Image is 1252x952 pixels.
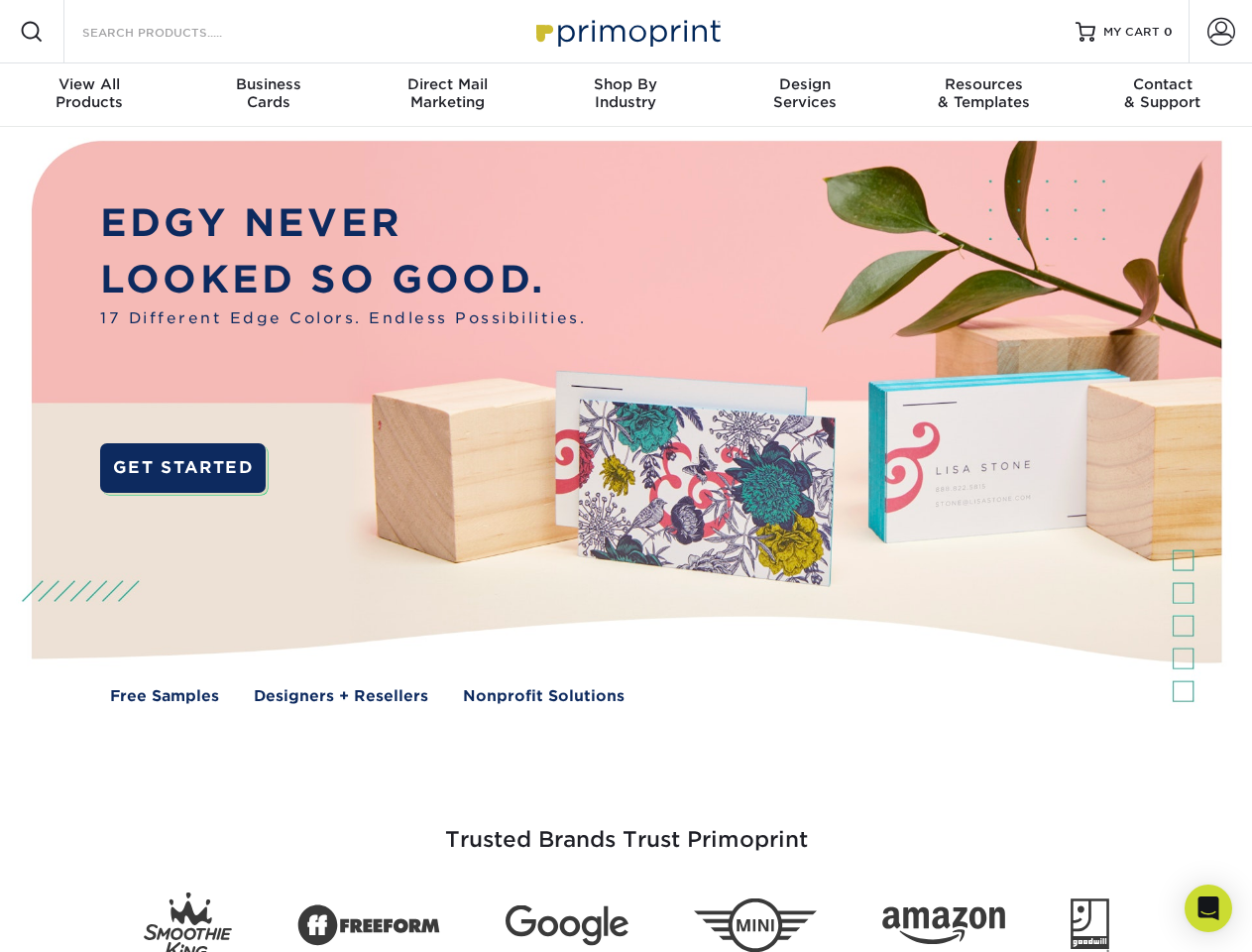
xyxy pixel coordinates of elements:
p: LOOKED SO GOOD. [100,252,586,308]
input: SEARCH PRODUCTS..... [80,20,274,44]
span: MY CART [1103,24,1160,41]
span: Direct Mail [358,75,536,93]
span: Business [178,75,357,93]
span: 17 Different Edge Colors. Endless Possibilities. [100,307,586,330]
a: Free Samples [110,685,219,708]
div: & Support [1074,75,1252,111]
a: Resources& Templates [894,63,1073,127]
div: Marketing [358,75,536,111]
div: Open Intercom Messenger [1185,885,1232,932]
div: & Templates [894,75,1073,111]
span: 0 [1164,25,1173,39]
span: Resources [894,75,1073,93]
div: Cards [178,75,357,111]
a: Direct MailMarketing [358,63,536,127]
span: Design [716,75,894,93]
a: Nonprofit Solutions [463,685,625,708]
img: Goodwill [1071,898,1109,952]
p: EDGY NEVER [100,195,586,252]
div: Industry [536,75,715,111]
div: Services [716,75,894,111]
img: Google [506,905,628,946]
h3: Trusted Brands Trust Primoprint [47,779,1206,877]
a: BusinessCards [178,63,357,127]
img: Amazon [882,907,1005,945]
a: GET STARTED [100,443,266,493]
a: DesignServices [716,63,894,127]
img: Primoprint [527,10,726,53]
a: Designers + Resellers [254,685,428,708]
span: Contact [1074,75,1252,93]
a: Contact& Support [1074,63,1252,127]
a: Shop ByIndustry [536,63,715,127]
span: Shop By [536,75,715,93]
